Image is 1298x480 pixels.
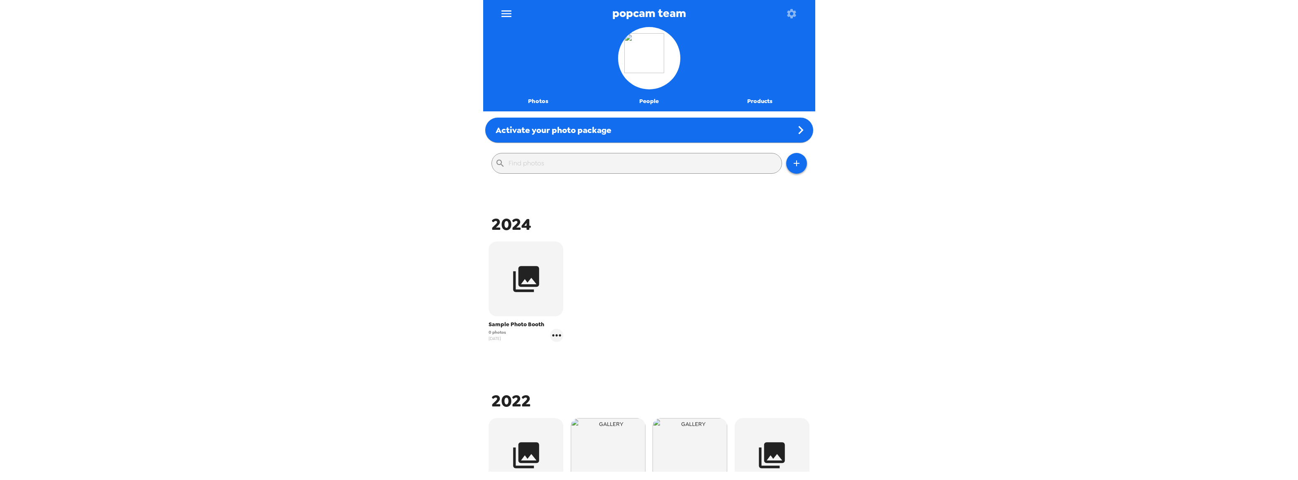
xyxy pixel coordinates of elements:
span: 2024 [491,213,531,235]
button: Photos [483,91,594,111]
span: [DATE] [489,335,506,342]
span: popcam team [612,8,686,19]
input: Find photos [508,157,778,170]
span: 2022 [491,390,531,412]
span: 0 photos [489,329,506,335]
span: Sample Photo Booth [489,320,563,329]
img: org logo [624,33,674,83]
button: Products [704,91,815,111]
span: Activate your photo package [496,125,611,135]
button: gallery menu [550,329,563,342]
button: People [594,91,704,111]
